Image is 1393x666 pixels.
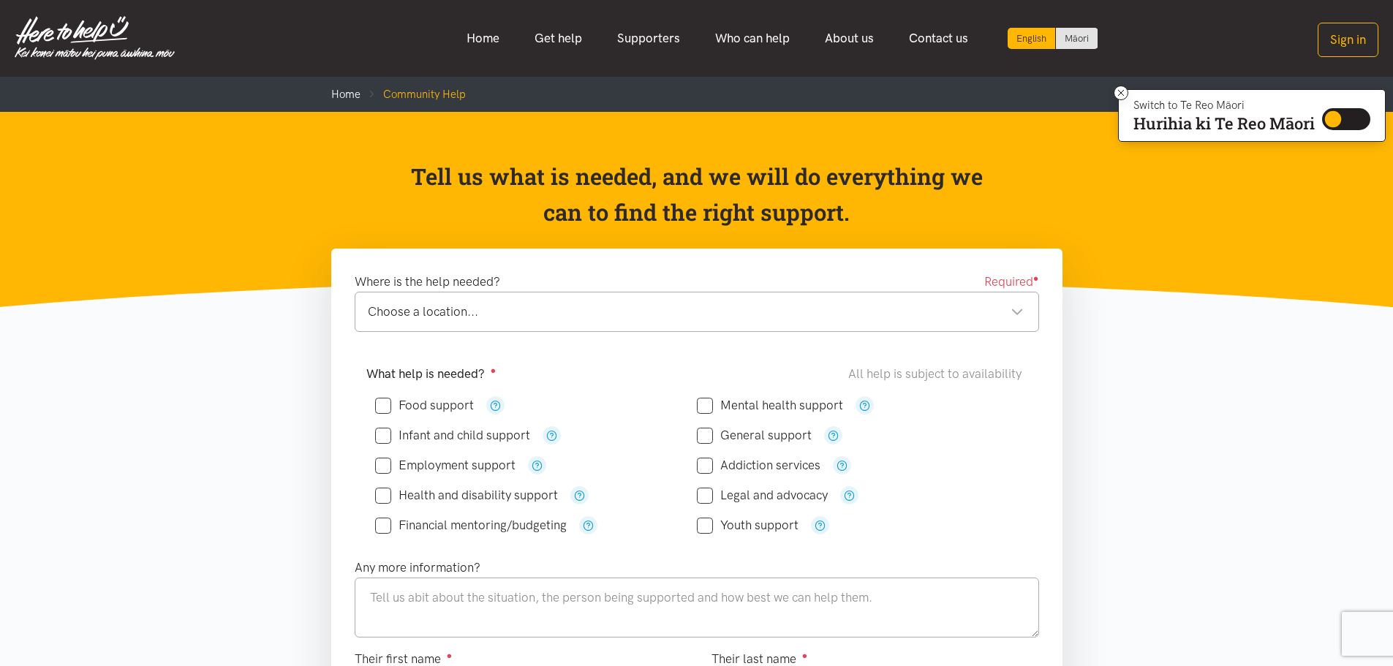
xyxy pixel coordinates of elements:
[697,459,820,472] label: Addiction services
[1318,23,1378,57] button: Sign in
[600,23,698,54] a: Supporters
[697,399,843,412] label: Mental health support
[891,23,986,54] a: Contact us
[848,364,1027,384] div: All help is subject to availability
[697,429,812,442] label: General support
[449,23,517,54] a: Home
[807,23,891,54] a: About us
[375,399,474,412] label: Food support
[697,489,828,502] label: Legal and advocacy
[491,365,497,376] sup: ●
[360,86,466,103] li: Community Help
[375,489,558,502] label: Health and disability support
[355,272,500,292] label: Where is the help needed?
[517,23,600,54] a: Get help
[1033,273,1039,284] sup: ●
[375,459,516,472] label: Employment support
[984,272,1039,292] span: Required
[1056,28,1098,49] a: Switch to Te Reo Māori
[406,159,987,231] p: Tell us what is needed, and we will do everything we can to find the right support.
[368,302,1024,322] div: Choose a location...
[15,16,175,60] img: Home
[331,88,360,101] a: Home
[802,650,808,661] sup: ●
[366,364,497,384] label: What help is needed?
[1133,117,1315,130] p: Hurihia ki Te Reo Māori
[697,519,799,531] label: Youth support
[1008,28,1056,49] div: Current language
[447,650,453,661] sup: ●
[355,558,480,578] label: Any more information?
[1133,101,1315,110] p: Switch to Te Reo Māori
[375,519,567,531] label: Financial mentoring/budgeting
[698,23,807,54] a: Who can help
[375,429,530,442] label: Infant and child support
[1008,28,1098,49] div: Language toggle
